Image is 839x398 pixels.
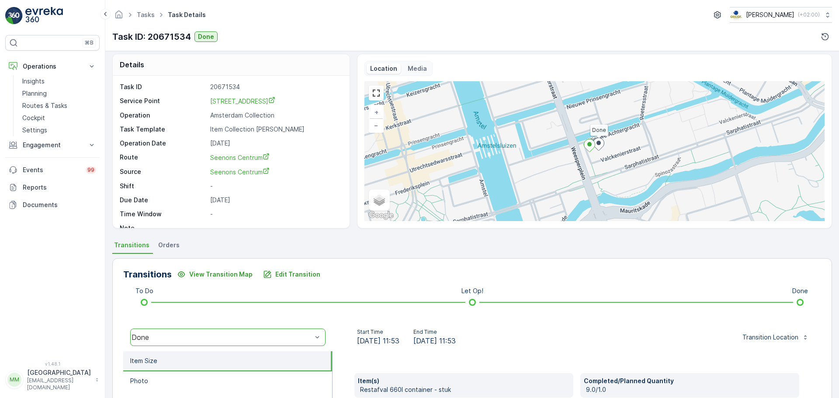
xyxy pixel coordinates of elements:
[130,356,157,365] p: Item Size
[19,100,100,112] a: Routes & Tasks
[120,97,207,106] p: Service Point
[360,385,570,394] p: Restafval 660l container - stuk
[120,224,207,232] p: Note
[210,139,340,148] p: [DATE]
[130,377,148,385] p: Photo
[189,270,253,279] p: View Transition Map
[23,62,82,71] p: Operations
[120,196,207,204] p: Due Date
[210,154,270,161] span: Seenons Centrum
[123,268,172,281] p: Transitions
[22,126,47,135] p: Settings
[198,32,214,41] p: Done
[210,83,340,91] p: 20671534
[137,11,155,18] a: Tasks
[5,7,23,24] img: logo
[584,377,796,385] p: Completed/Planned Quantity
[166,10,208,19] span: Task Details
[5,361,100,367] span: v 1.48.1
[135,287,153,295] p: To Do
[120,125,207,134] p: Task Template
[23,183,96,192] p: Reports
[120,59,144,70] p: Details
[586,385,796,394] p: 9.0/1.0
[210,224,340,232] p: -
[461,287,483,295] p: Let Op!
[120,83,207,91] p: Task ID
[132,333,312,341] div: Done
[210,210,340,218] p: -
[114,241,149,249] span: Transitions
[120,153,207,162] p: Route
[27,368,91,377] p: [GEOGRAPHIC_DATA]
[172,267,258,281] button: View Transition Map
[370,64,397,73] p: Location
[23,141,82,149] p: Engagement
[19,87,100,100] a: Planning
[367,210,395,221] a: Open this area in Google Maps (opens a new window)
[374,121,378,129] span: −
[730,10,742,20] img: basis-logo_rgb2x.png
[370,190,389,210] a: Layers
[357,329,399,336] p: Start Time
[5,58,100,75] button: Operations
[413,329,456,336] p: End Time
[5,161,100,179] a: Events99
[210,153,340,162] a: Seenons Centrum
[358,377,570,385] p: Item(s)
[85,39,94,46] p: ⌘B
[357,336,399,346] span: [DATE] 11:53
[5,368,100,391] button: MM[GEOGRAPHIC_DATA][EMAIL_ADDRESS][DOMAIN_NAME]
[120,139,207,148] p: Operation Date
[258,267,326,281] button: Edit Transition
[22,89,47,98] p: Planning
[742,333,798,342] p: Transition Location
[210,111,340,120] p: Amsterdam Collection
[370,87,383,100] a: View Fullscreen
[19,75,100,87] a: Insights
[5,179,100,196] a: Reports
[730,7,832,23] button: [PERSON_NAME](+02:00)
[22,101,67,110] p: Routes & Tasks
[19,124,100,136] a: Settings
[746,10,794,19] p: [PERSON_NAME]
[194,31,218,42] button: Done
[408,64,427,73] p: Media
[210,97,275,105] span: [STREET_ADDRESS]
[5,136,100,154] button: Engagement
[120,111,207,120] p: Operation
[5,196,100,214] a: Documents
[114,13,124,21] a: Homepage
[737,330,814,344] button: Transition Location
[120,210,207,218] p: Time Window
[367,210,395,221] img: Google
[413,336,456,346] span: [DATE] 11:53
[370,119,383,132] a: Zoom Out
[25,7,63,24] img: logo_light-DOdMpM7g.png
[23,201,96,209] p: Documents
[370,106,383,119] a: Zoom In
[210,196,340,204] p: [DATE]
[120,182,207,190] p: Shift
[23,166,80,174] p: Events
[374,108,378,116] span: +
[120,167,207,177] p: Source
[158,241,180,249] span: Orders
[210,97,340,106] a: Weesperplein 11
[7,373,21,387] div: MM
[210,182,340,190] p: -
[210,125,340,134] p: Item Collection [PERSON_NAME]
[210,168,270,176] span: Seenons Centrum
[112,30,191,43] p: Task ID: 20671534
[19,112,100,124] a: Cockpit
[27,377,91,391] p: [EMAIL_ADDRESS][DOMAIN_NAME]
[22,77,45,86] p: Insights
[210,167,340,177] a: Seenons Centrum
[87,166,94,173] p: 99
[798,11,820,18] p: ( +02:00 )
[275,270,320,279] p: Edit Transition
[792,287,808,295] p: Done
[22,114,45,122] p: Cockpit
